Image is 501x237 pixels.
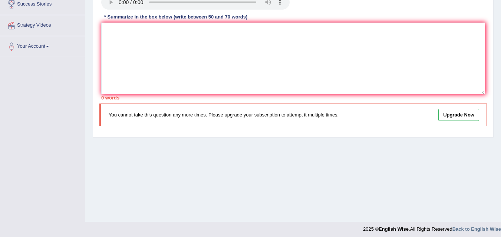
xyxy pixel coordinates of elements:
strong: English Wise. [379,226,410,232]
a: Strategy Videos [0,15,85,34]
div: * Summarize in the box below (write between 50 and 70 words) [101,13,250,20]
div: 0 words [101,94,485,101]
div: 2025 © All Rights Reserved [363,222,501,233]
a: Your Account [0,36,85,55]
a: Upgrade Now [438,109,479,121]
p: You cannot take this question any more times. Please upgrade your subscription to attempt it mult... [109,111,386,118]
a: Back to English Wise [452,226,501,232]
